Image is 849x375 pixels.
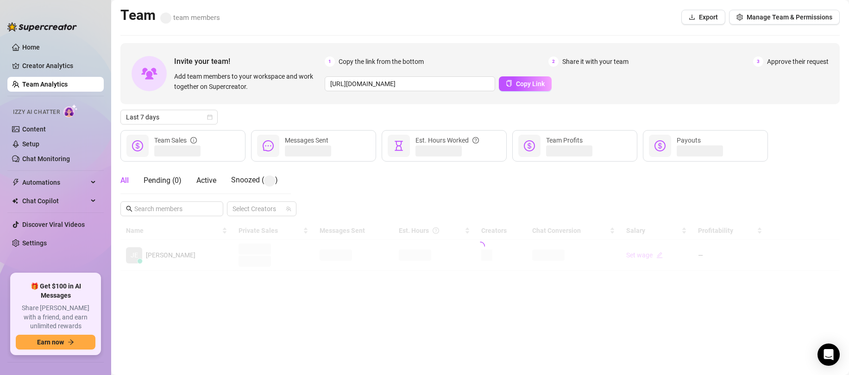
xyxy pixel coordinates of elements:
button: Earn nowarrow-right [16,335,95,350]
a: Content [22,125,46,133]
span: dollar-circle [524,140,535,151]
span: setting [736,14,743,20]
span: Earn now [37,338,64,346]
div: All [120,175,129,186]
button: Copy Link [499,76,552,91]
span: Copy the link from the bottom [339,56,424,67]
a: Chat Monitoring [22,155,70,162]
span: team members [160,13,220,22]
span: Share it with your team [562,56,629,67]
span: Approve their request [767,56,829,67]
span: Last 7 days [126,110,212,124]
input: Search members [134,204,210,214]
img: Chat Copilot [12,198,18,204]
span: Share [PERSON_NAME] with a friend, and earn unlimited rewards [16,304,95,331]
img: logo-BBDzfeDw.svg [7,22,77,31]
div: Open Intercom Messenger [818,344,840,366]
span: info-circle [190,135,197,145]
span: Invite your team! [174,56,325,67]
span: Copy Link [516,80,545,87]
a: Creator Analytics [22,58,96,73]
span: Automations [22,175,88,190]
span: Chat Copilot [22,194,88,208]
span: dollar-circle [654,140,666,151]
a: Team Analytics [22,81,68,88]
span: 2 [548,56,559,67]
span: copy [506,80,512,87]
span: question-circle [472,135,479,145]
span: hourglass [393,140,404,151]
span: Export [699,13,718,21]
a: Settings [22,239,47,247]
span: Active [196,176,216,185]
span: arrow-right [68,339,74,345]
button: Export [681,10,725,25]
span: Payouts [677,137,701,144]
span: Team Profits [546,137,583,144]
span: download [689,14,695,20]
span: dollar-circle [132,140,143,151]
span: 3 [753,56,763,67]
span: 1 [325,56,335,67]
div: Pending ( 0 ) [144,175,182,186]
span: Snoozed ( ) [231,175,278,184]
span: message [263,140,274,151]
span: Messages Sent [285,137,328,144]
div: Team Sales [154,135,197,145]
span: Izzy AI Chatter [13,108,60,117]
img: AI Chatter [63,104,78,118]
span: Manage Team & Permissions [747,13,832,21]
h2: Team [120,6,220,24]
div: Est. Hours Worked [415,135,479,145]
span: search [126,206,132,212]
span: team [286,206,291,212]
span: thunderbolt [12,179,19,186]
a: Setup [22,140,39,148]
span: loading [474,240,486,252]
span: 🎁 Get $100 in AI Messages [16,282,95,300]
button: Manage Team & Permissions [729,10,840,25]
span: calendar [207,114,213,120]
span: Add team members to your workspace and work together on Supercreator. [174,71,321,92]
a: Home [22,44,40,51]
a: Discover Viral Videos [22,221,85,228]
